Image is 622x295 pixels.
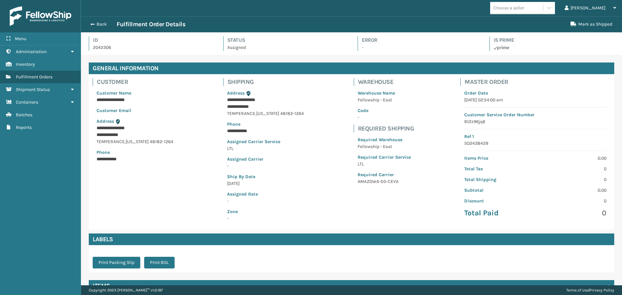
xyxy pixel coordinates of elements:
[358,143,411,150] p: Fellowship - East
[358,78,415,86] h4: Warehouse
[539,176,606,183] p: 0
[227,173,304,180] p: Ship By Date
[362,44,478,51] p: -
[16,99,38,105] span: Containers
[464,176,531,183] p: Total Shipping
[227,208,304,215] p: Zone
[97,119,114,124] span: Address
[256,111,279,116] span: [US_STATE]
[126,139,149,144] span: [US_STATE]
[93,44,212,51] p: 2042306
[97,149,173,156] p: Phone
[566,285,614,295] div: |
[358,154,411,161] p: Required Carrier Service
[15,36,26,41] span: Menu
[464,187,531,194] p: Subtotal
[93,257,140,268] button: Print Packing Slip
[117,20,185,28] h3: Fulfillment Order Details
[539,208,606,218] p: 0
[358,107,411,114] p: Code
[464,118,606,125] p: Bt2z96jq6
[464,111,606,118] p: Customer Service Order Number
[144,257,175,268] button: Print BOL
[227,111,255,116] span: TEMPERANCE
[16,112,32,118] span: Batches
[358,125,415,132] h4: Required Shipping
[539,198,606,204] p: 0
[89,62,614,74] h4: General Information
[227,180,304,187] p: [DATE]
[358,136,411,143] p: Required Warehouse
[89,233,614,245] h4: Labels
[465,78,610,86] h4: Master Order
[464,96,606,103] p: [DATE] 02:54:00 am
[227,208,304,221] span: -
[227,191,304,198] p: Assigned Rate
[280,111,304,116] span: 48182-1264
[358,114,411,121] p: -
[539,165,606,172] p: 0
[464,90,606,96] p: Order Date
[358,161,411,167] p: LTL
[464,208,531,218] p: Total Paid
[566,288,589,292] a: Terms of Use
[227,36,346,44] h4: Status
[10,6,71,26] img: logo
[227,78,308,86] h4: Shipping
[125,139,126,144] span: ,
[493,5,524,11] div: Choose a seller
[16,87,50,92] span: Shipment Status
[464,140,606,147] p: SO2438429
[464,133,606,140] p: Ref 1
[227,163,304,169] p: -
[97,78,177,86] h4: Customer
[93,36,212,44] h4: Id
[464,198,531,204] p: Discount
[590,288,614,292] a: Privacy Policy
[227,198,304,204] p: -
[362,36,478,44] h4: Error
[570,22,576,26] i: Mark as Shipped
[539,187,606,194] p: 0.00
[227,90,245,96] span: Address
[227,138,304,145] p: Assigned Carrier Service
[494,36,614,44] h4: Is Prime
[97,90,173,96] p: Customer Name
[227,44,346,51] p: Assigned
[358,178,411,185] p: AMAZOWA-DS-CEVA
[97,107,173,114] p: Customer Email
[227,121,304,128] p: Phone
[16,74,52,80] span: Fulfillment Orders
[16,49,47,54] span: Administration
[89,285,163,295] p: Copyright 2023 [PERSON_NAME]™ v 1.0.187
[464,165,531,172] p: Total Tax
[87,21,117,27] button: Back
[567,18,616,31] button: Mark as Shipped
[16,62,35,67] span: Inventory
[358,96,411,103] p: Fellowship - East
[255,111,256,116] span: ,
[150,139,173,144] span: 48182-1264
[358,171,411,178] p: Required Carrier
[227,156,304,163] p: Assigned Carrier
[358,90,411,96] p: Warehouse Name
[16,125,32,130] span: Reports
[227,145,304,152] p: LTL
[93,282,110,290] h4: Items
[97,139,125,144] span: TEMPERANCE
[464,155,531,162] p: Items Price
[539,155,606,162] p: 0.00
